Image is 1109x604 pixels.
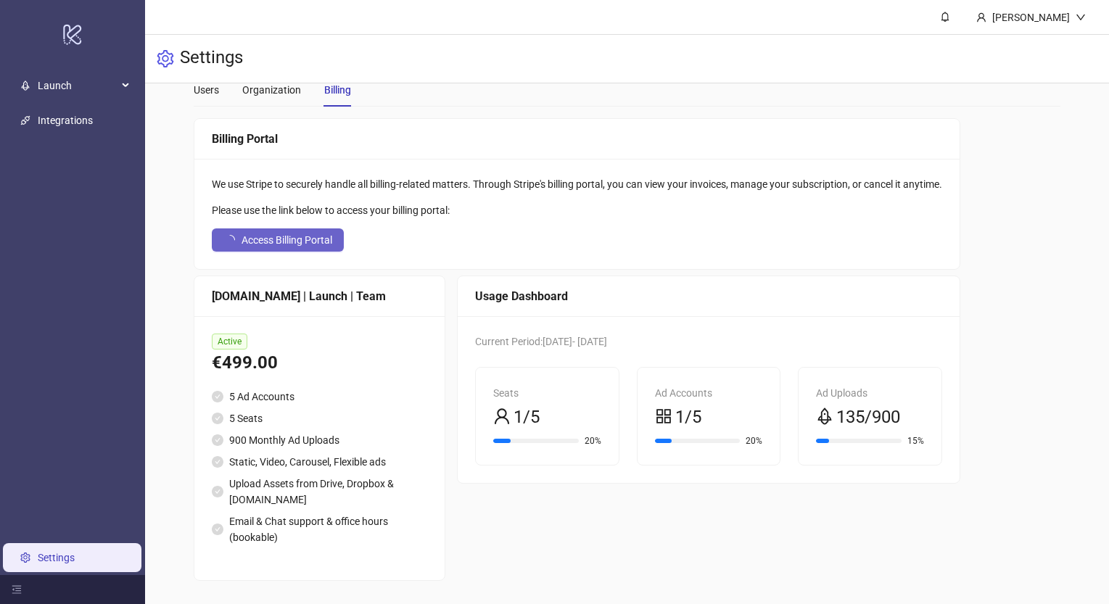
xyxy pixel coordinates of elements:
div: [DOMAIN_NAME] | Launch | Team [212,287,427,305]
div: Ad Accounts [655,385,763,401]
span: appstore [655,408,672,425]
span: check-circle [212,524,223,535]
div: Billing Portal [212,130,942,148]
li: 900 Monthly Ad Uploads [212,432,427,448]
div: Billing [324,82,351,98]
span: Access Billing Portal [242,234,332,246]
li: 5 Seats [212,410,427,426]
span: check-circle [212,486,223,497]
div: We use Stripe to securely handle all billing-related matters. Through Stripe's billing portal, yo... [212,176,942,192]
span: check-circle [212,391,223,402]
span: down [1076,12,1086,22]
div: Usage Dashboard [475,287,942,305]
span: Active [212,334,247,349]
span: 1/5 [514,404,540,431]
div: Users [194,82,219,98]
h3: Settings [180,46,243,71]
span: Launch [38,71,118,100]
li: Static, Video, Carousel, Flexible ads [212,454,427,470]
span: 15% [907,437,924,445]
span: 135/900 [836,404,900,431]
span: 1/5 [675,404,701,431]
a: Integrations [38,115,93,126]
li: Email & Chat support & office hours (bookable) [212,513,427,545]
div: [PERSON_NAME] [986,9,1076,25]
div: Organization [242,82,301,98]
li: 5 Ad Accounts [212,389,427,405]
span: bell [940,12,950,22]
span: check-circle [212,413,223,424]
span: user [493,408,511,425]
div: Seats [493,385,601,401]
span: check-circle [212,434,223,446]
span: menu-fold [12,584,22,595]
a: Settings [38,552,75,563]
div: €499.00 [212,349,427,377]
span: check-circle [212,456,223,468]
span: Current Period: [DATE] - [DATE] [475,336,607,347]
span: rocket [816,408,833,425]
div: Please use the link below to access your billing portal: [212,202,942,218]
span: 20% [746,437,762,445]
li: Upload Assets from Drive, Dropbox & [DOMAIN_NAME] [212,476,427,508]
span: loading [225,235,235,245]
span: setting [157,50,174,67]
div: Ad Uploads [816,385,924,401]
span: user [976,12,986,22]
span: rocket [20,80,30,91]
button: Access Billing Portal [212,228,344,252]
span: 20% [585,437,601,445]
